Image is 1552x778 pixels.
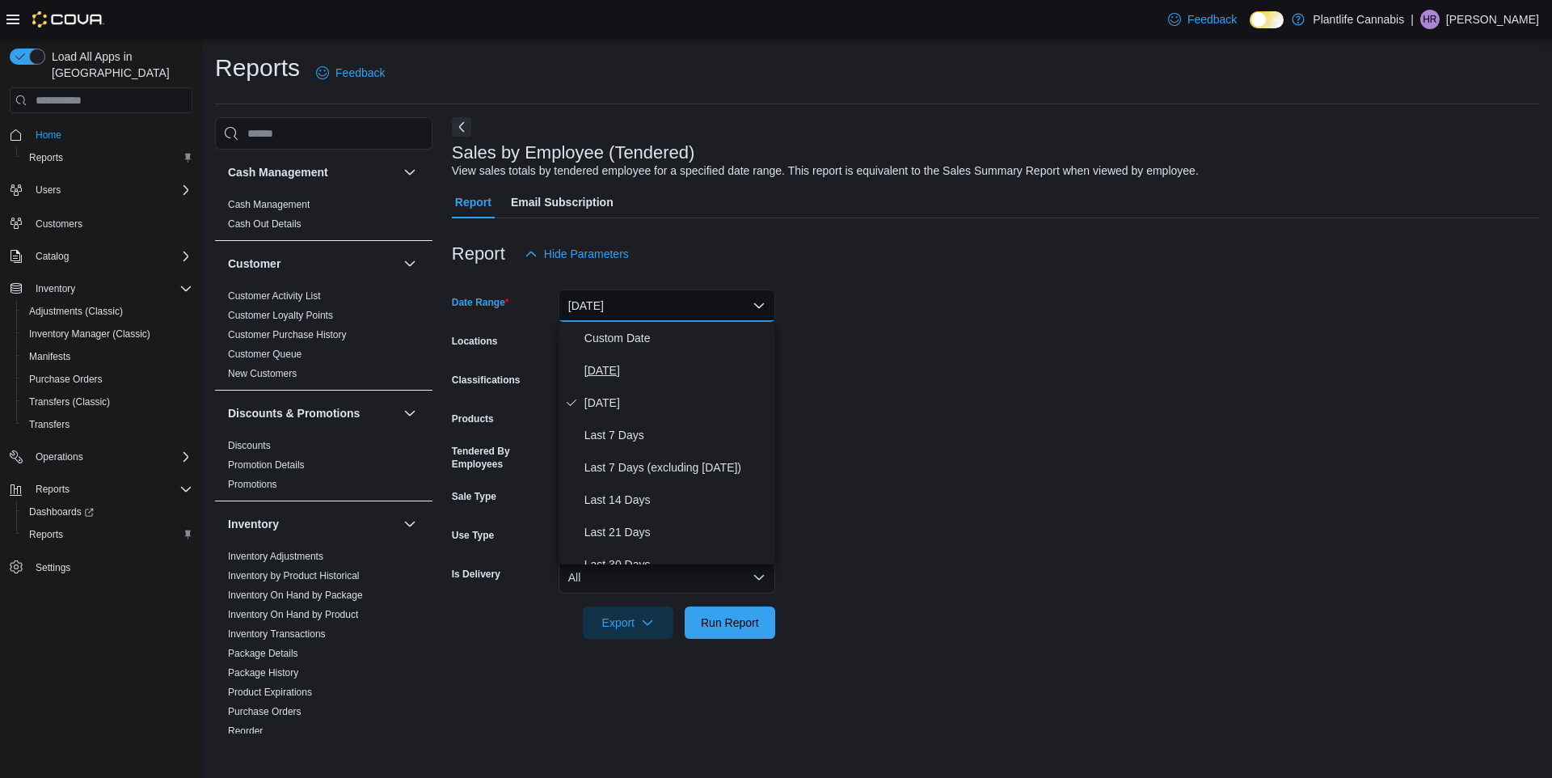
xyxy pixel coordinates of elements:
[16,323,199,345] button: Inventory Manager (Classic)
[452,374,521,387] label: Classifications
[400,514,420,534] button: Inventory
[23,324,157,344] a: Inventory Manager (Classic)
[23,415,76,434] a: Transfers
[215,547,432,767] div: Inventory
[228,478,277,491] span: Promotions
[228,628,326,641] span: Inventory Transactions
[215,52,300,84] h1: Reports
[228,368,297,379] a: New Customers
[1313,10,1404,29] p: Plantlife Cannabis
[23,525,70,544] a: Reports
[3,179,199,201] button: Users
[584,425,769,445] span: Last 7 Days
[310,57,391,89] a: Feedback
[23,525,192,544] span: Reports
[228,256,280,272] h3: Customer
[29,125,68,145] a: Home
[584,490,769,510] span: Last 14 Days
[584,328,769,348] span: Custom Date
[228,570,360,581] a: Inventory by Product Historical
[228,686,312,699] span: Product Expirations
[36,184,61,197] span: Users
[452,143,695,163] h3: Sales by Employee (Tendered)
[228,551,323,562] a: Inventory Adjustments
[1420,10,1440,29] div: Haley Russell
[29,247,192,266] span: Catalog
[29,557,192,577] span: Settings
[23,302,192,321] span: Adjustments (Classic)
[228,725,263,738] span: Reorder
[215,195,432,240] div: Cash Management
[29,395,110,408] span: Transfers (Classic)
[3,277,199,300] button: Inventory
[452,412,494,425] label: Products
[228,516,397,532] button: Inventory
[29,447,90,467] button: Operations
[29,180,192,200] span: Users
[452,445,552,471] label: Tendered By Employees
[16,391,199,413] button: Transfers (Classic)
[228,309,333,322] span: Customer Loyalty Points
[559,290,775,322] button: [DATE]
[29,480,76,499] button: Reports
[228,164,397,180] button: Cash Management
[29,418,70,431] span: Transfers
[228,349,302,360] a: Customer Queue
[228,589,363,602] span: Inventory On Hand by Package
[228,256,397,272] button: Customer
[584,393,769,412] span: [DATE]
[228,479,277,490] a: Promotions
[228,329,347,340] a: Customer Purchase History
[23,415,192,434] span: Transfers
[3,446,199,468] button: Operations
[584,555,769,574] span: Last 30 Days
[228,310,333,321] a: Customer Loyalty Points
[23,392,192,412] span: Transfers (Classic)
[228,198,310,211] span: Cash Management
[228,550,323,563] span: Inventory Adjustments
[36,483,70,496] span: Reports
[228,609,358,620] a: Inventory On Hand by Product
[23,347,192,366] span: Manifests
[29,279,82,298] button: Inventory
[16,368,199,391] button: Purchase Orders
[29,214,89,234] a: Customers
[23,370,192,389] span: Purchase Orders
[228,218,302,230] span: Cash Out Details
[29,350,70,363] span: Manifests
[29,528,63,541] span: Reports
[23,502,100,522] a: Dashboards
[29,180,67,200] button: Users
[511,186,614,218] span: Email Subscription
[45,49,192,81] span: Load All Apps in [GEOGRAPHIC_DATA]
[3,245,199,268] button: Catalog
[36,450,83,463] span: Operations
[3,211,199,235] button: Customers
[452,244,505,264] h3: Report
[228,290,321,302] span: Customer Activity List
[452,296,509,309] label: Date Range
[228,328,347,341] span: Customer Purchase History
[215,436,432,501] div: Discounts & Promotions
[215,286,432,390] div: Customer
[228,608,358,621] span: Inventory On Hand by Product
[228,667,298,679] a: Package History
[29,328,150,340] span: Inventory Manager (Classic)
[452,529,494,542] label: Use Type
[452,117,471,137] button: Next
[29,505,94,518] span: Dashboards
[1446,10,1539,29] p: [PERSON_NAME]
[29,151,63,164] span: Reports
[228,440,271,451] a: Discounts
[584,458,769,477] span: Last 7 Days (excluding [DATE])
[16,523,199,546] button: Reports
[29,305,123,318] span: Adjustments (Classic)
[3,556,199,579] button: Settings
[228,290,321,302] a: Customer Activity List
[29,125,192,145] span: Home
[228,367,297,380] span: New Customers
[685,607,775,639] button: Run Report
[593,607,664,639] span: Export
[36,250,69,263] span: Catalog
